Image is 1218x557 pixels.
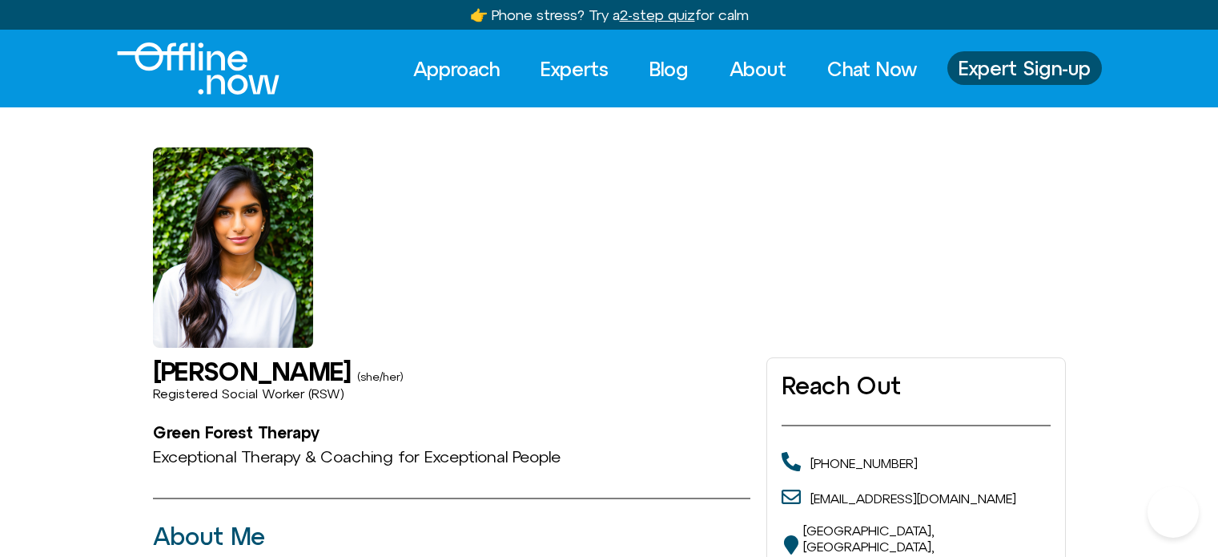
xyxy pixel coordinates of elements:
a: [PHONE_NUMBER] [810,456,918,470]
a: About [715,51,801,87]
div: Logo [117,42,252,95]
iframe: Botpress [1148,486,1199,538]
nav: Menu [399,51,931,87]
a: Expert Sign-up [947,51,1102,85]
a: [EMAIL_ADDRESS][DOMAIN_NAME] [810,491,1016,506]
h3: Exceptional Therapy & Coaching for Exceptional People [153,448,751,466]
a: Blog [635,51,703,87]
h2: About Me [153,523,751,550]
span: Registered Social Worker (RSW) [153,386,344,401]
a: Chat Now [813,51,931,87]
span: (she/her) [357,370,403,383]
img: offline.now [117,42,279,95]
span: Expert Sign-up [959,58,1091,79]
h3: Green Forest Therapy [153,424,751,442]
a: Approach [399,51,514,87]
a: 👉 Phone stress? Try a2-step quizfor calm [470,6,749,23]
h1: [PERSON_NAME] [153,357,351,385]
a: Experts [526,51,623,87]
u: 2-step quiz [620,6,695,23]
h2: Reach Out [782,373,1050,399]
